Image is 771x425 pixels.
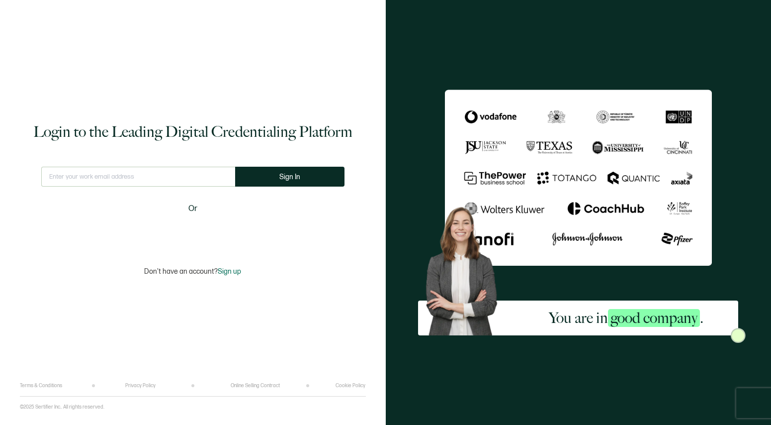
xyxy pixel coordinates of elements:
img: Sertifier Login - You are in <span class="strong-h">good company</span>. Hero [418,201,514,335]
p: ©2025 Sertifier Inc.. All rights reserved. [20,404,104,410]
a: Cookie Policy [336,383,365,389]
h1: Login to the Leading Digital Credentialing Platform [33,122,352,142]
a: Online Selling Contract [231,383,280,389]
span: Sign up [218,267,241,276]
a: Privacy Policy [125,383,156,389]
img: Sertifier Login [731,328,746,343]
span: Or [188,203,197,215]
span: Sign In [279,173,300,181]
iframe: Sign in with Google Button [131,221,255,243]
h2: You are in . [549,308,703,328]
span: good company [608,309,700,327]
img: Sertifier Login - You are in <span class="strong-h">good company</span>. [445,90,712,266]
input: Enter your work email address [41,167,235,187]
button: Sign In [235,167,344,187]
a: Terms & Conditions [20,383,62,389]
p: Don't have an account? [144,267,241,276]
